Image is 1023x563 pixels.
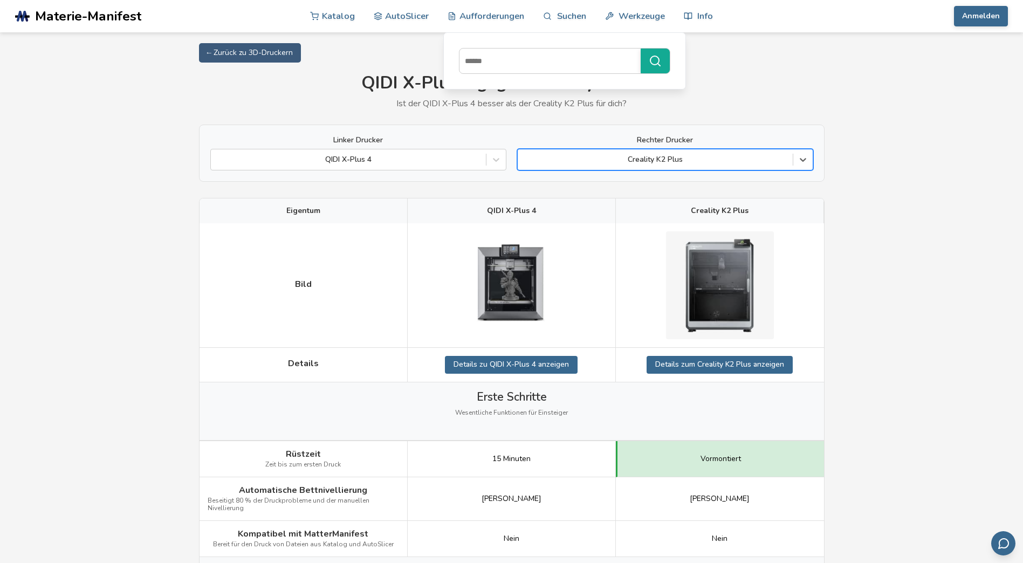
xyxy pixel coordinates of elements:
[239,485,367,495] span: Automatische Bettnivellierung
[666,231,774,339] img: Creality K2 Plus
[210,136,506,145] label: Linker Drucker
[557,11,586,21] font: Suchen
[199,43,301,63] a: ← Zurück zu 3D-Druckern
[504,534,519,543] span: Nein
[487,207,536,215] span: QIDI X-Plus 4
[701,455,741,463] span: Vormontiert
[697,11,713,21] font: Info
[385,11,429,21] font: AutoSlicer
[457,231,565,339] img: QIDI X-Plus 4
[216,155,218,164] input: QIDI X-Plus 4
[712,534,727,543] span: Nein
[459,11,524,21] font: Aufforderungen
[523,155,525,164] input: Creality K2 Plus
[691,207,749,215] span: Creality K2 Plus
[954,6,1008,26] button: Anmelden
[322,11,355,21] font: Katalog
[619,11,665,21] font: Werkzeuge
[286,449,321,459] span: Rüstzeit
[286,207,320,215] span: Eigentum
[199,99,825,108] p: Ist der QIDI X-Plus 4 besser als der Creality K2 Plus für dich?
[445,356,578,373] a: Details zu QIDI X-Plus 4 anzeigen
[238,529,368,539] span: Kompatibel mit MatterManifest
[455,409,568,417] span: Wesentliche Funktionen für Einsteiger
[690,495,750,503] span: [PERSON_NAME]
[199,73,825,93] h1: QIDI X-Plus 4 gegen Creality K2 Plus
[295,279,312,289] span: Bild
[213,541,394,548] span: Bereit für den Druck von Dateien aus Katalog und AutoSlicer
[35,9,141,24] span: Materie-Manifest
[492,455,531,463] span: 15 Minuten
[517,136,813,145] label: Rechter Drucker
[288,359,319,368] span: Details
[647,356,793,373] a: Details zum Creality K2 Plus anzeigen
[208,497,399,512] span: Beseitigt 80 % der Druckprobleme und der manuellen Nivellierung
[991,531,1015,555] button: Senden Sie Feedback per E-Mail
[477,390,547,403] span: Erste Schritte
[482,495,541,503] span: [PERSON_NAME]
[265,461,341,469] span: Zeit bis zum ersten Druck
